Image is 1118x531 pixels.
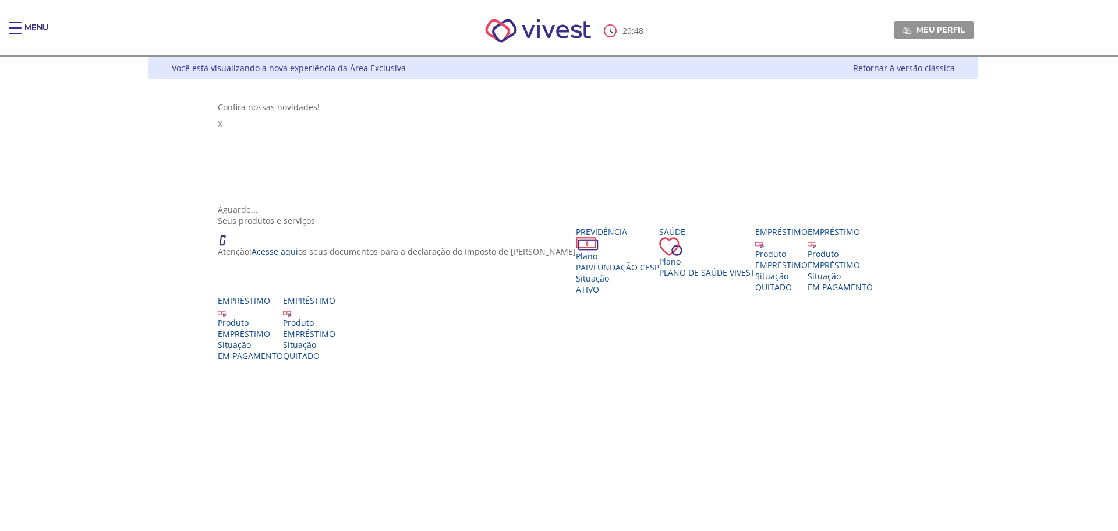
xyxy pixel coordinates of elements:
[576,251,659,262] div: Plano
[218,101,910,112] div: Confira nossas novidades!
[218,317,283,328] div: Produto
[659,237,682,256] img: ico_coracao.png
[917,24,965,35] span: Meu perfil
[604,24,646,37] div: :
[283,339,335,350] div: Situação
[576,284,599,295] span: Ativo
[808,240,816,248] img: ico_emprestimo.svg
[634,25,643,36] span: 48
[283,350,320,361] span: QUITADO
[576,226,659,295] a: Previdência PlanoPAP/Fundação CESP SituaçãoAtivo
[218,328,283,339] div: EMPRÉSTIMO
[894,21,974,38] a: Meu perfil
[218,295,283,306] div: Empréstimo
[252,246,298,257] a: Acesse aqui
[218,226,238,246] img: ico_atencao.png
[808,259,873,270] div: EMPRÉSTIMO
[218,350,283,361] span: EM PAGAMENTO
[755,282,792,293] span: QUITADO
[24,22,48,45] div: Menu
[808,226,873,293] a: Empréstimo Produto EMPRÉSTIMO Situação EM PAGAMENTO
[576,262,659,273] span: PAP/Fundação CESP
[283,328,335,339] div: EMPRÉSTIMO
[576,226,659,237] div: Previdência
[659,267,755,278] span: Plano de Saúde VIVEST
[853,62,955,73] a: Retornar à versão clássica
[903,26,911,35] img: Meu perfil
[659,256,755,267] div: Plano
[283,295,335,306] div: Empréstimo
[659,226,755,237] div: Saúde
[808,282,873,293] span: EM PAGAMENTO
[755,270,808,282] div: Situação
[472,6,604,55] img: Vivest
[755,226,808,237] div: Empréstimo
[283,308,292,317] img: ico_emprestimo.svg
[755,259,808,270] div: EMPRÉSTIMO
[755,226,808,293] a: Empréstimo Produto EMPRÉSTIMO Situação QUITADO
[218,204,910,215] div: Aguarde...
[283,295,335,361] a: Empréstimo Produto EMPRÉSTIMO Situação QUITADO
[576,273,659,284] div: Situação
[218,308,227,317] img: ico_emprestimo.svg
[218,339,283,350] div: Situação
[218,295,283,361] a: Empréstimo Produto EMPRÉSTIMO Situação EM PAGAMENTO
[808,226,873,237] div: Empréstimo
[283,317,335,328] div: Produto
[808,270,873,282] div: Situação
[755,240,764,248] img: ico_emprestimo.svg
[172,62,406,73] div: Você está visualizando a nova experiência da Área Exclusiva
[576,237,599,251] img: ico_dinheiro.png
[659,226,755,278] a: Saúde PlanoPlano de Saúde VIVEST
[218,215,910,226] div: Seus produtos e serviços
[218,246,576,257] p: Atenção! os seus documentos para a declaração do Imposto de [PERSON_NAME]
[622,25,632,36] span: 29
[755,248,808,259] div: Produto
[218,118,222,129] span: X
[808,248,873,259] div: Produto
